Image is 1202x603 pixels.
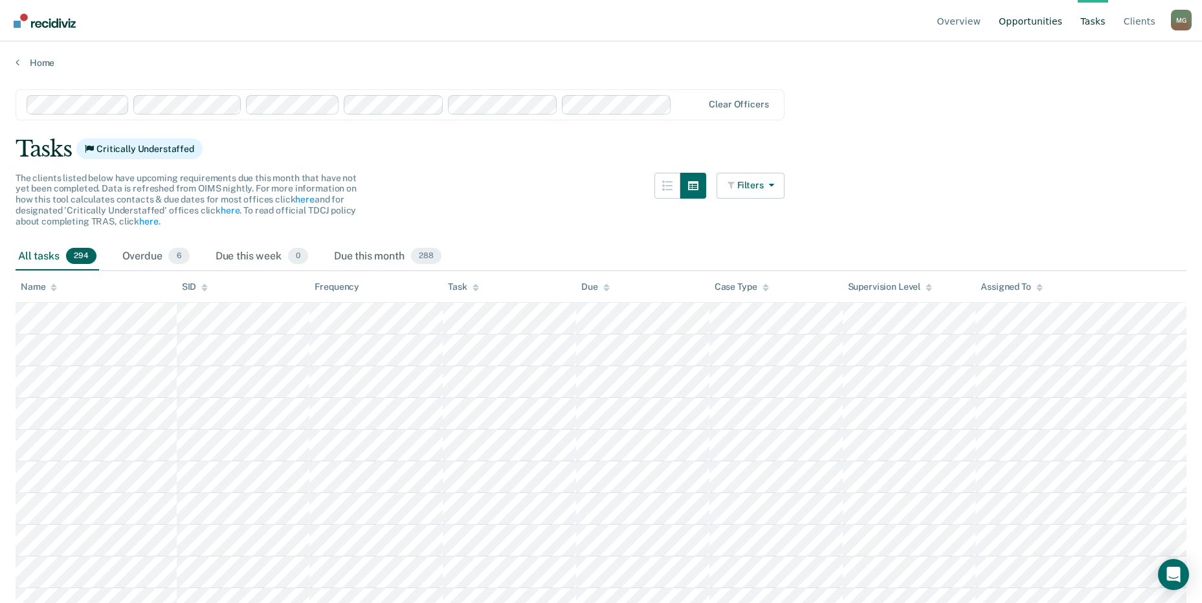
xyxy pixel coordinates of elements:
[848,281,933,292] div: Supervision Level
[168,248,189,265] span: 6
[21,281,57,292] div: Name
[581,281,610,292] div: Due
[16,173,357,226] span: The clients listed below have upcoming requirements due this month that have not yet been complet...
[139,216,158,226] a: here
[411,248,441,265] span: 288
[448,281,478,292] div: Task
[213,243,311,271] div: Due this week0
[981,281,1042,292] div: Assigned To
[288,248,308,265] span: 0
[1158,559,1189,590] div: Open Intercom Messenger
[331,243,444,271] div: Due this month288
[16,243,99,271] div: All tasks294
[16,136,1186,162] div: Tasks
[717,173,785,199] button: Filters
[14,14,76,28] img: Recidiviz
[295,194,314,204] a: here
[221,205,239,215] a: here
[76,138,203,159] span: Critically Understaffed
[1171,10,1192,30] div: M G
[709,99,768,110] div: Clear officers
[182,281,208,292] div: SID
[1171,10,1192,30] button: Profile dropdown button
[16,57,1186,69] a: Home
[315,281,359,292] div: Frequency
[120,243,192,271] div: Overdue6
[66,248,96,265] span: 294
[715,281,769,292] div: Case Type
